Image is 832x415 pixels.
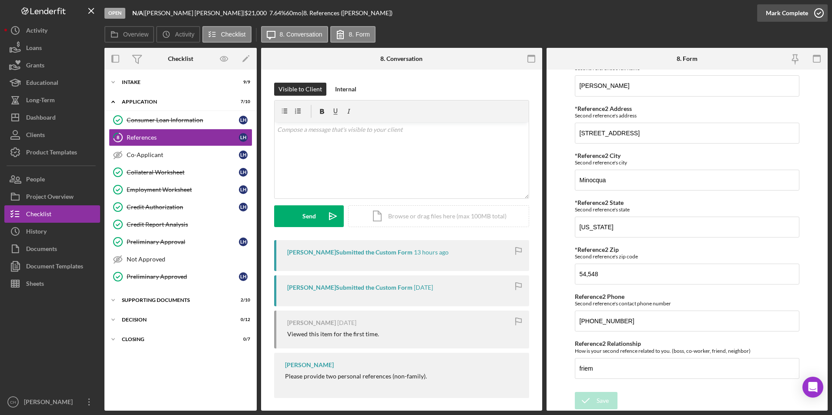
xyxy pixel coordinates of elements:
div: 9 / 9 [235,80,250,85]
div: 8. Conversation [380,55,423,62]
a: Not Approved [109,251,252,268]
div: 8. Form [677,55,698,62]
div: Decision [122,317,228,322]
div: People [26,171,45,190]
button: 8. Conversation [261,26,328,43]
button: Mark Complete [757,4,828,22]
div: Long-Term [26,91,55,111]
div: How is your second refence related to you. (boss, co-worker, friend, neighbor) [575,348,800,354]
label: Reference2 Phone [575,293,624,300]
a: People [4,171,100,188]
label: Overview [123,31,148,38]
button: Document Templates [4,258,100,275]
div: Second reference's state [575,206,800,213]
div: Educational [26,74,58,94]
div: Checklist [168,55,193,62]
div: Preliminary Approved [127,273,239,280]
div: L H [239,203,248,211]
button: Clients [4,126,100,144]
div: Credit Authorization [127,204,239,211]
div: 7 / 10 [235,99,250,104]
div: L H [239,116,248,124]
div: 2 / 10 [235,298,250,303]
button: CH[PERSON_NAME] [4,393,100,411]
text: CH [10,400,16,405]
button: Visible to Client [274,83,326,96]
button: Activity [4,22,100,39]
button: Checklist [4,205,100,223]
a: Preliminary ApprovedLH [109,268,252,285]
div: [PERSON_NAME] [287,319,336,326]
button: Internal [331,83,361,96]
button: Grants [4,57,100,74]
div: L H [239,168,248,177]
div: History [26,223,47,242]
div: 0 / 12 [235,317,250,322]
div: Consumer Loan Information [127,117,239,124]
div: Checklist [26,205,51,225]
time: 2025-09-12 20:41 [337,319,356,326]
div: Open Intercom Messenger [802,377,823,398]
a: Educational [4,74,100,91]
div: Credit Report Analysis [127,221,252,228]
b: N/A [132,9,143,17]
div: References [127,134,239,141]
div: 7.64 % [269,10,286,17]
label: Reference2 Relationship [575,340,641,347]
label: *Reference2 City [575,152,621,159]
button: Dashboard [4,109,100,126]
a: Collateral WorksheetLH [109,164,252,181]
button: History [4,223,100,240]
div: Collateral Worksheet [127,169,239,176]
button: Project Overview [4,188,100,205]
div: | 8. References ([PERSON_NAME]) [302,10,393,17]
div: Grants [26,57,44,76]
div: Second reference's address [575,112,800,119]
div: Not Approved [127,256,252,263]
a: Employment WorksheetLH [109,181,252,198]
label: *Reference2 Zip [575,246,619,253]
div: Viewed this item for the first time. [287,331,379,338]
div: Mark Complete [766,4,808,22]
div: Employment Worksheet [127,186,239,193]
div: Document Templates [26,258,83,277]
div: 0 / 7 [235,337,250,342]
button: Save [575,392,617,409]
div: L H [239,272,248,281]
div: [PERSON_NAME] Submitted the Custom Form [287,249,413,256]
div: Internal [335,83,356,96]
button: Product Templates [4,144,100,161]
span: $21,000 [245,9,267,17]
button: Send [274,205,344,227]
time: 2025-09-16 01:33 [414,249,449,256]
div: [PERSON_NAME] [285,361,334,368]
div: | [132,10,145,17]
a: Credit AuthorizationLH [109,198,252,216]
a: Loans [4,39,100,57]
button: Documents [4,240,100,258]
a: 8ReferencesLH [109,129,252,146]
button: Checklist [202,26,252,43]
div: [PERSON_NAME] [22,393,78,413]
div: 60 mo [286,10,302,17]
button: Sheets [4,275,100,292]
div: Clients [26,126,45,146]
button: Activity [156,26,200,43]
label: *Reference2 Address [575,105,632,112]
label: Checklist [221,31,246,38]
a: Co-ApplicantLH [109,146,252,164]
div: Open [104,8,125,19]
div: L H [239,238,248,246]
div: Documents [26,240,57,260]
div: [PERSON_NAME] Submitted the Custom Form [287,284,413,291]
a: Preliminary ApprovalLH [109,233,252,251]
